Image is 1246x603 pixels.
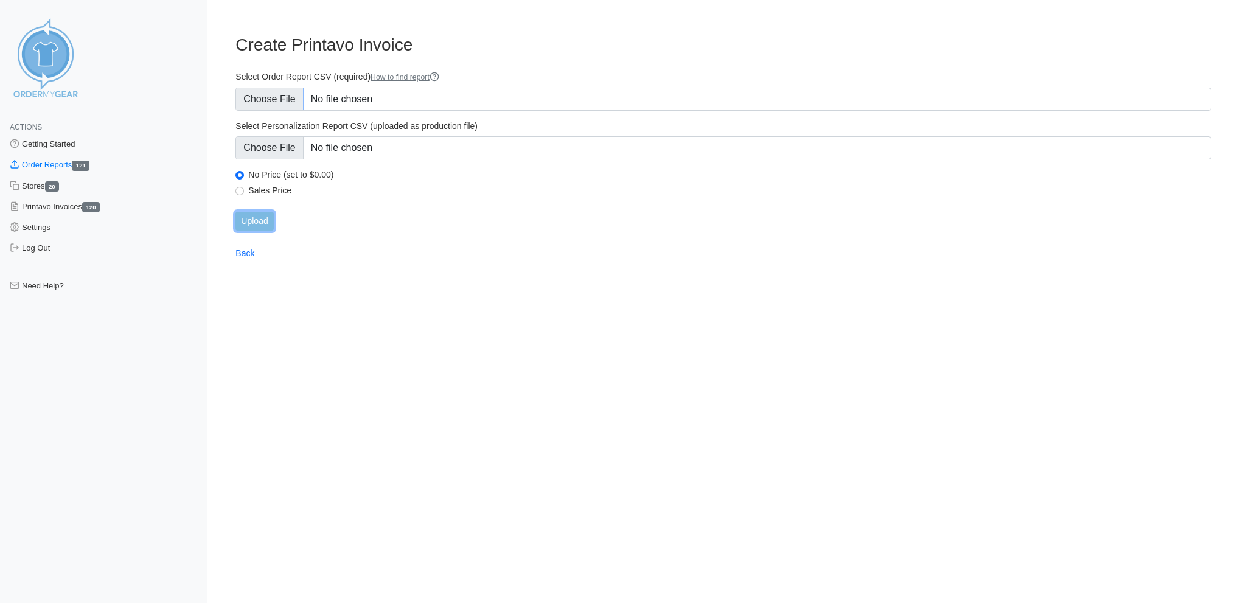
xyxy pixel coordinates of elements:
[82,202,100,212] span: 120
[45,181,60,192] span: 20
[235,248,254,258] a: Back
[10,123,42,131] span: Actions
[248,185,1211,196] label: Sales Price
[235,71,1211,83] label: Select Order Report CSV (required)
[72,161,89,171] span: 121
[248,169,1211,180] label: No Price (set to $0.00)
[235,35,1211,55] h3: Create Printavo Invoice
[235,212,273,231] input: Upload
[371,73,439,82] a: How to find report
[235,120,1211,131] label: Select Personalization Report CSV (uploaded as production file)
